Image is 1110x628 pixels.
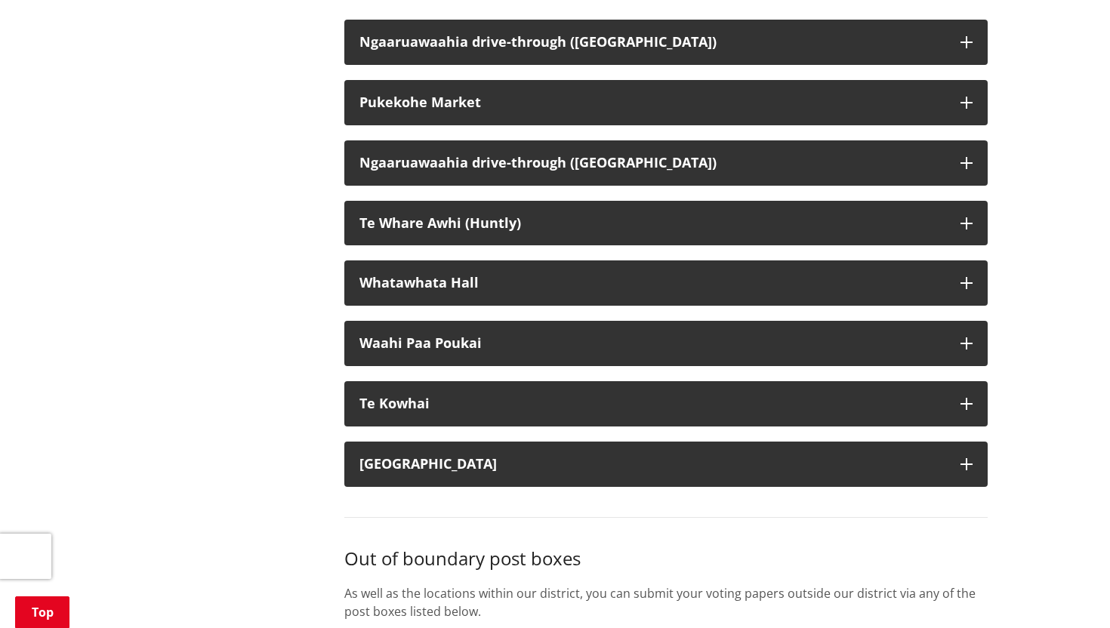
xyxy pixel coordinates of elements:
[344,20,988,65] button: Ngaaruawaahia drive-through ([GEOGRAPHIC_DATA])
[1041,565,1095,619] iframe: Messenger Launcher
[359,35,945,50] div: Ngaaruawaahia drive-through ([GEOGRAPHIC_DATA])
[344,584,988,620] p: As well as the locations within our district, you can submit your voting papers outside our distr...
[344,80,988,125] button: Pukekohe Market
[15,596,69,628] a: Top
[344,381,988,426] button: Te Kowhai
[344,321,988,366] button: Waahi Paa Poukai
[359,336,945,351] div: Waahi Paa Poukai
[359,155,945,171] div: Ngaaruawaahia drive-through ([GEOGRAPHIC_DATA])
[344,548,988,570] h3: Out of boundary post boxes
[344,442,988,487] button: [GEOGRAPHIC_DATA]
[344,260,988,306] button: Whatawhata Hall
[359,216,945,231] div: Te Whare Awhi (Huntly)
[359,396,945,411] div: Te Kowhai
[344,201,988,246] button: Te Whare Awhi (Huntly)
[359,276,945,291] div: Whatawhata Hall
[344,140,988,186] button: Ngaaruawaahia drive-through ([GEOGRAPHIC_DATA])
[359,95,945,110] div: Pukekohe Market
[359,457,945,472] div: [GEOGRAPHIC_DATA]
